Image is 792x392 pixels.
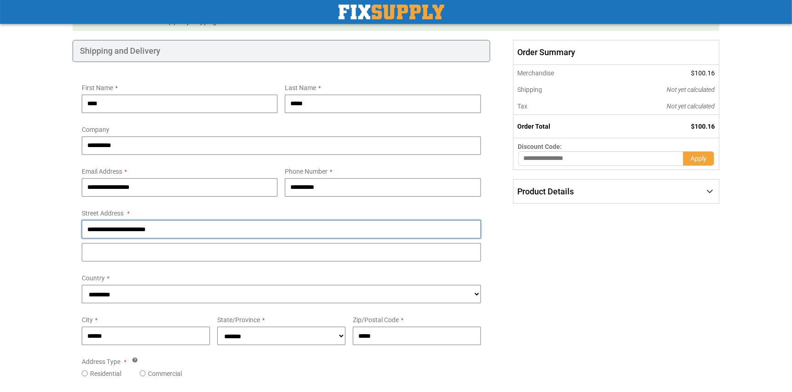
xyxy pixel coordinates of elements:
[353,316,399,324] span: Zip/Postal Code
[691,123,715,130] span: $100.16
[513,40,719,65] span: Order Summary
[82,84,113,91] span: First Name
[82,274,105,282] span: Country
[82,168,122,175] span: Email Address
[513,65,605,81] th: Merchandise
[82,126,109,133] span: Company
[82,210,124,217] span: Street Address
[667,102,715,110] span: Not yet calculated
[683,151,714,166] button: Apply
[285,168,328,175] span: Phone Number
[73,40,490,62] div: Shipping and Delivery
[691,69,715,77] span: $100.16
[339,5,444,19] img: Fix Industrial Supply
[518,187,574,196] span: Product Details
[217,316,260,324] span: State/Province
[148,369,182,378] label: Commercial
[513,98,605,115] th: Tax
[518,143,562,150] span: Discount Code:
[285,84,316,91] span: Last Name
[667,86,715,93] span: Not yet calculated
[690,155,707,162] span: Apply
[82,358,120,365] span: Address Type
[339,5,444,19] a: store logo
[90,369,121,378] label: Residential
[518,86,543,93] span: Shipping
[518,123,551,130] strong: Order Total
[82,316,93,324] span: City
